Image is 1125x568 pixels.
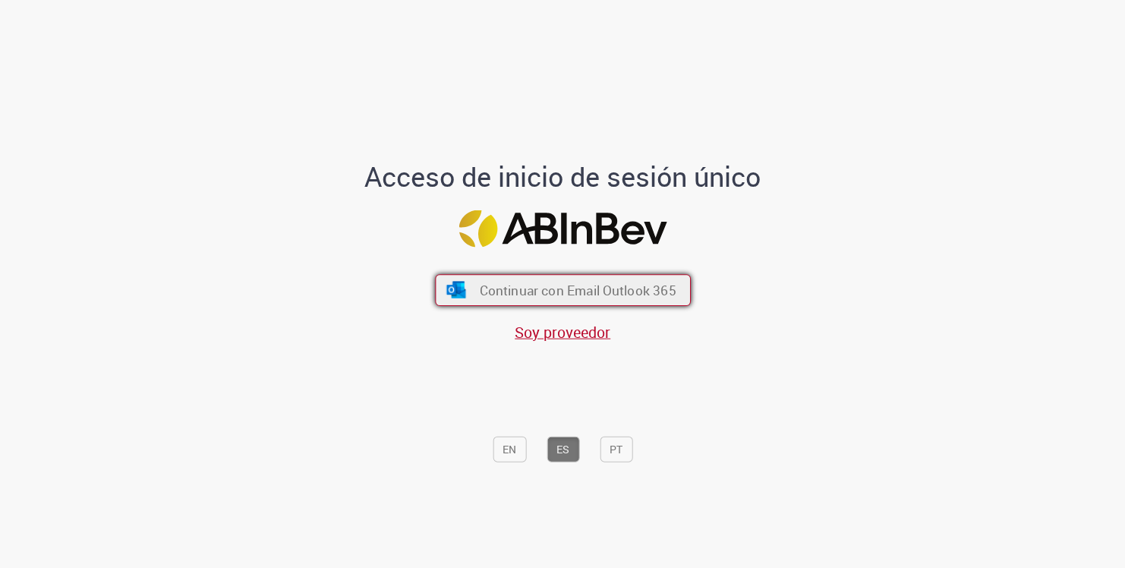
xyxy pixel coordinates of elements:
[352,162,774,192] h1: Acceso de inicio de sesión único
[445,281,467,298] img: ícone Azure/Microsoft 360
[600,437,632,462] button: PT
[435,274,691,306] button: ícone Azure/Microsoft 360 Continuar con Email Outlook 365
[547,437,579,462] button: ES
[459,210,666,247] img: Logo ABInBev
[515,321,610,342] a: Soy proveedor
[493,437,526,462] button: EN
[479,281,676,298] span: Continuar con Email Outlook 365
